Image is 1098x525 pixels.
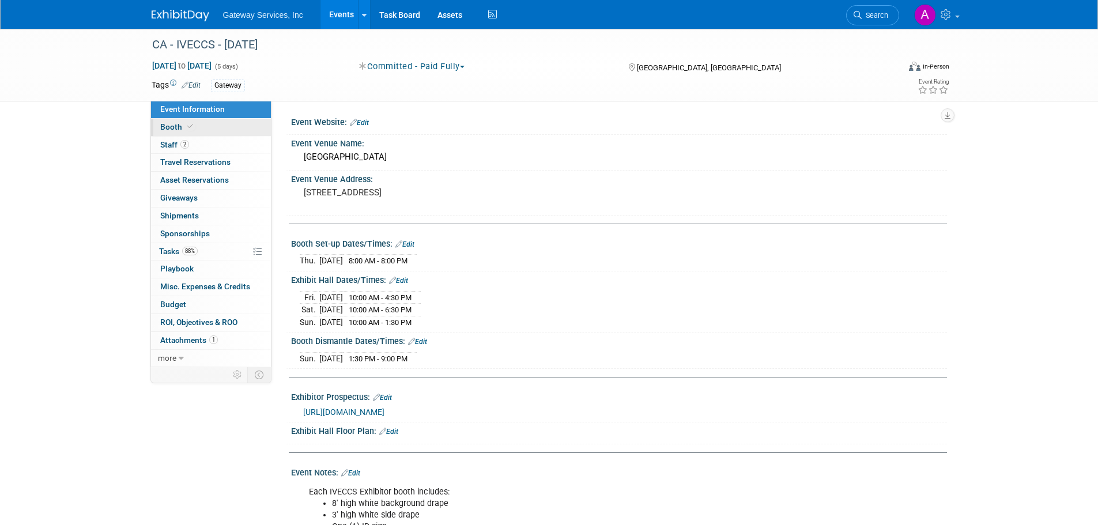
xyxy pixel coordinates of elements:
a: Edit [379,428,398,436]
td: Sun. [300,316,319,328]
div: Event Rating [918,79,949,85]
a: [URL][DOMAIN_NAME] [303,407,384,417]
img: ExhibitDay [152,10,209,21]
span: Budget [160,300,186,309]
span: Travel Reservations [160,157,231,167]
div: Event Venue Address: [291,171,947,185]
div: [GEOGRAPHIC_DATA] [300,148,938,166]
span: Gateway Services, Inc [223,10,303,20]
span: 1 [209,335,218,344]
a: Budget [151,296,271,314]
span: ROI, Objectives & ROO [160,318,237,327]
div: Event Notes: [291,464,947,479]
a: Search [846,5,899,25]
span: Shipments [160,211,199,220]
div: Exhibit Hall Floor Plan: [291,422,947,437]
span: [GEOGRAPHIC_DATA], [GEOGRAPHIC_DATA] [637,63,781,72]
span: Asset Reservations [160,175,229,184]
div: Gateway [211,80,245,92]
span: Event Information [160,104,225,114]
div: Booth Dismantle Dates/Times: [291,333,947,348]
pre: [STREET_ADDRESS] [304,187,552,198]
td: [DATE] [319,291,343,304]
td: [DATE] [319,316,343,328]
span: 1:30 PM - 9:00 PM [349,354,407,363]
span: (5 days) [214,63,238,70]
span: Booth [160,122,195,131]
td: Personalize Event Tab Strip [228,367,248,382]
a: Edit [389,277,408,285]
div: Event Venue Name: [291,135,947,149]
span: 10:00 AM - 4:30 PM [349,293,412,302]
button: Committed - Paid Fully [355,61,469,73]
a: Tasks88% [151,243,271,260]
a: Edit [395,240,414,248]
span: 10:00 AM - 1:30 PM [349,318,412,327]
span: Giveaways [160,193,198,202]
a: Travel Reservations [151,154,271,171]
td: Toggle Event Tabs [247,367,271,382]
div: Event Format [831,60,950,77]
span: more [158,353,176,362]
div: Booth Set-up Dates/Times: [291,235,947,250]
a: Playbook [151,260,271,278]
div: Exhibit Hall Dates/Times: [291,271,947,286]
a: Asset Reservations [151,172,271,189]
i: Booth reservation complete [187,123,193,130]
span: Attachments [160,335,218,345]
span: Staff [160,140,189,149]
span: [DATE] [DATE] [152,61,212,71]
img: Format-Inperson.png [909,62,920,71]
a: Edit [350,119,369,127]
span: 8:00 AM - 8:00 PM [349,256,407,265]
span: Tasks [159,247,198,256]
td: Sat. [300,304,319,316]
div: Event Website: [291,114,947,129]
td: [DATE] [319,352,343,364]
a: Edit [373,394,392,402]
a: Event Information [151,101,271,118]
a: Shipments [151,207,271,225]
a: Booth [151,119,271,136]
td: [DATE] [319,304,343,316]
img: Alyson Evans [914,4,936,26]
a: Giveaways [151,190,271,207]
a: Attachments1 [151,332,271,349]
td: Fri. [300,291,319,304]
span: Playbook [160,264,194,273]
span: 88% [182,247,198,255]
span: to [176,61,187,70]
div: Exhibitor Prospectus: [291,388,947,403]
a: ROI, Objectives & ROO [151,314,271,331]
a: Staff2 [151,137,271,154]
span: 10:00 AM - 6:30 PM [349,305,412,314]
span: 2 [180,140,189,149]
a: Misc. Expenses & Credits [151,278,271,296]
a: more [151,350,271,367]
div: CA - IVECCS - [DATE] [148,35,882,55]
td: Tags [152,79,201,92]
a: Edit [341,469,360,477]
div: In-Person [922,62,949,71]
td: Sun. [300,352,319,364]
a: Edit [408,338,427,346]
span: Search [862,11,888,20]
span: Sponsorships [160,229,210,238]
a: Sponsorships [151,225,271,243]
td: [DATE] [319,255,343,267]
a: Edit [182,81,201,89]
li: 8' high white background drape [332,498,813,509]
span: Misc. Expenses & Credits [160,282,250,291]
li: 3' high white side drape [332,509,813,521]
td: Thu. [300,255,319,267]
